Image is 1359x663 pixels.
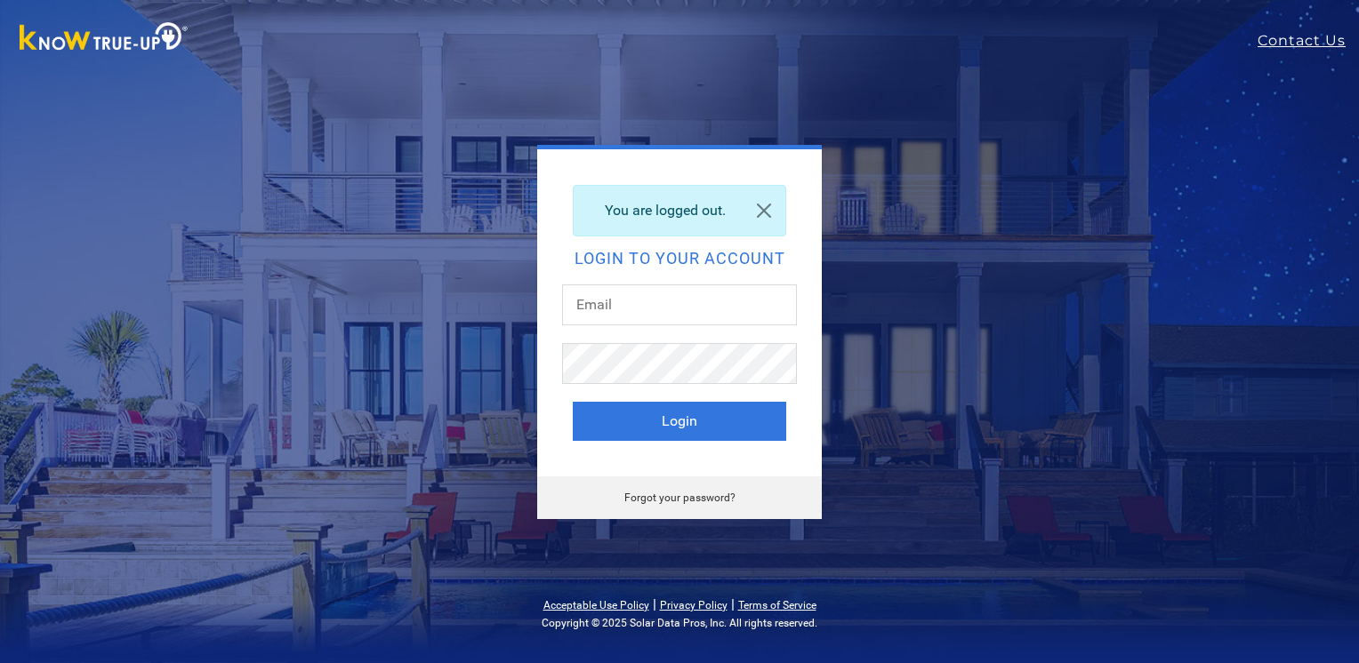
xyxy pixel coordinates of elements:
span: | [653,595,656,612]
a: Contact Us [1258,30,1359,52]
a: Privacy Policy [660,599,728,611]
div: You are logged out. [573,185,786,236]
button: Login [573,402,786,441]
a: Close [743,186,785,236]
input: Email [562,284,797,325]
h2: Login to your account [573,251,786,267]
span: | [731,595,735,612]
img: Know True-Up [11,19,197,59]
a: Terms of Service [738,599,816,611]
a: Forgot your password? [624,491,736,504]
a: Acceptable Use Policy [543,599,649,611]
